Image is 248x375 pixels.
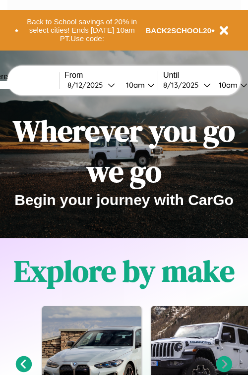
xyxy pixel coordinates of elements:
h1: Explore by make [14,251,235,291]
b: BACK2SCHOOL20 [146,26,212,35]
button: 10am [118,80,158,90]
div: 10am [214,80,240,90]
button: Back to School savings of 20% in select cities! Ends [DATE] 10am PT.Use code: [18,15,146,46]
div: 10am [121,80,147,90]
button: 8/12/2025 [64,80,118,90]
div: 8 / 12 / 2025 [67,80,108,90]
div: 8 / 13 / 2025 [163,80,203,90]
label: From [64,71,158,80]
